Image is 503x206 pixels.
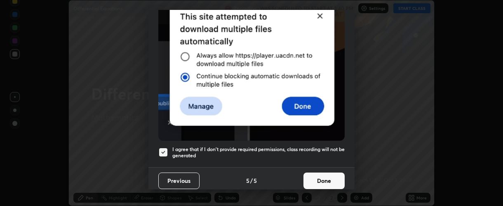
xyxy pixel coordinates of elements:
h4: / [250,176,253,185]
h5: I agree that if I don't provide required permissions, class recording will not be generated [172,146,345,159]
button: Previous [158,173,200,189]
h4: 5 [246,176,249,185]
h4: 5 [254,176,257,185]
button: Done [303,173,345,189]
